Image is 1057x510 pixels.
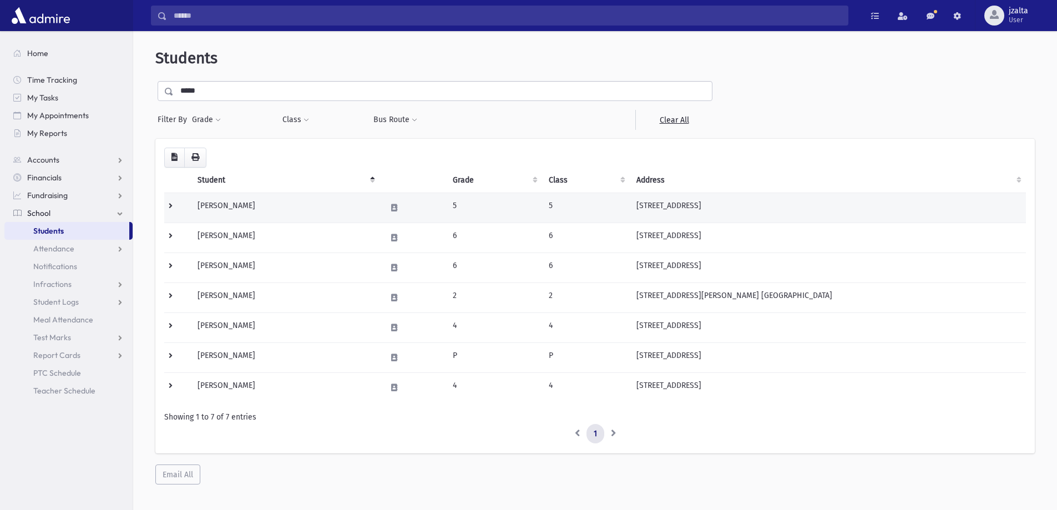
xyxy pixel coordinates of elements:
[4,382,133,400] a: Teacher Schedule
[191,223,380,253] td: [PERSON_NAME]
[27,208,50,218] span: School
[586,424,604,444] a: 1
[4,293,133,311] a: Student Logs
[27,173,62,183] span: Financials
[164,411,1026,423] div: Showing 1 to 7 of 7 entries
[4,311,133,329] a: Meal Attendance
[33,244,74,254] span: Attendance
[630,342,1026,372] td: [STREET_ADDRESS]
[4,71,133,89] a: Time Tracking
[542,193,630,223] td: 5
[158,114,191,125] span: Filter By
[282,110,310,130] button: Class
[155,49,218,67] span: Students
[33,332,71,342] span: Test Marks
[446,223,542,253] td: 6
[542,253,630,282] td: 6
[4,257,133,275] a: Notifications
[191,110,221,130] button: Grade
[4,240,133,257] a: Attendance
[33,297,79,307] span: Student Logs
[4,186,133,204] a: Fundraising
[27,190,68,200] span: Fundraising
[27,48,48,58] span: Home
[542,312,630,342] td: 4
[27,110,89,120] span: My Appointments
[4,44,133,62] a: Home
[373,110,418,130] button: Bus Route
[542,372,630,402] td: 4
[4,169,133,186] a: Financials
[1009,16,1028,24] span: User
[9,4,73,27] img: AdmirePro
[191,342,380,372] td: [PERSON_NAME]
[630,282,1026,312] td: [STREET_ADDRESS][PERSON_NAME] [GEOGRAPHIC_DATA]
[630,372,1026,402] td: [STREET_ADDRESS]
[4,89,133,107] a: My Tasks
[630,253,1026,282] td: [STREET_ADDRESS]
[542,282,630,312] td: 2
[191,372,380,402] td: [PERSON_NAME]
[33,368,81,378] span: PTC Schedule
[630,193,1026,223] td: [STREET_ADDRESS]
[33,226,64,236] span: Students
[33,386,95,396] span: Teacher Schedule
[446,282,542,312] td: 2
[446,168,542,193] th: Grade: activate to sort column ascending
[542,342,630,372] td: P
[635,110,712,130] a: Clear All
[33,350,80,360] span: Report Cards
[4,275,133,293] a: Infractions
[446,342,542,372] td: P
[33,261,77,271] span: Notifications
[446,372,542,402] td: 4
[4,151,133,169] a: Accounts
[27,128,67,138] span: My Reports
[164,148,185,168] button: CSV
[4,204,133,222] a: School
[191,312,380,342] td: [PERSON_NAME]
[27,155,59,165] span: Accounts
[191,282,380,312] td: [PERSON_NAME]
[33,315,93,325] span: Meal Attendance
[184,148,206,168] button: Print
[542,168,630,193] th: Class: activate to sort column ascending
[542,223,630,253] td: 6
[4,222,129,240] a: Students
[191,193,380,223] td: [PERSON_NAME]
[630,312,1026,342] td: [STREET_ADDRESS]
[27,75,77,85] span: Time Tracking
[27,93,58,103] span: My Tasks
[4,107,133,124] a: My Appointments
[167,6,848,26] input: Search
[4,364,133,382] a: PTC Schedule
[4,346,133,364] a: Report Cards
[191,168,380,193] th: Student: activate to sort column descending
[446,193,542,223] td: 5
[4,329,133,346] a: Test Marks
[155,464,200,484] button: Email All
[446,253,542,282] td: 6
[33,279,72,289] span: Infractions
[630,168,1026,193] th: Address: activate to sort column ascending
[191,253,380,282] td: [PERSON_NAME]
[1009,7,1028,16] span: jzalta
[630,223,1026,253] td: [STREET_ADDRESS]
[4,124,133,142] a: My Reports
[446,312,542,342] td: 4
